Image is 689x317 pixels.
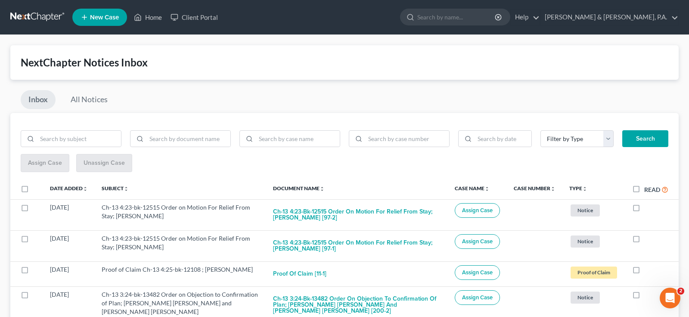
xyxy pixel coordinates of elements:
[130,9,166,25] a: Home
[677,288,684,295] span: 2
[273,234,441,257] button: Ch-13 4:23-bk-12515 Order on Motion For Relief From Stay; [PERSON_NAME] [97-1]
[102,185,129,191] a: Subjectunfold_more
[550,186,556,191] i: unfold_more
[644,185,660,194] label: Read
[365,131,449,147] input: Search by case number
[455,234,500,249] button: Assign Case
[569,203,618,217] a: Notice
[462,269,493,276] span: Assign Case
[569,185,587,191] a: Typeunfold_more
[571,204,600,216] span: Notice
[455,203,500,218] button: Assign Case
[50,185,88,191] a: Date Addedunfold_more
[21,90,56,109] a: Inbox
[582,186,587,191] i: unfold_more
[43,230,95,261] td: [DATE]
[166,9,222,25] a: Client Portal
[514,185,556,191] a: Case Numberunfold_more
[273,265,326,282] button: Proof of Claim [11-1]
[660,288,680,308] iframe: Intercom live chat
[90,14,119,21] span: New Case
[124,186,129,191] i: unfold_more
[571,235,600,247] span: Notice
[462,207,493,214] span: Assign Case
[146,131,230,147] input: Search by document name
[462,238,493,245] span: Assign Case
[43,261,95,286] td: [DATE]
[21,56,668,69] div: NextChapter Notices Inbox
[43,199,95,230] td: [DATE]
[95,230,266,261] td: Ch-13 4:23-bk-12515 Order on Motion For Relief From Stay; [PERSON_NAME]
[569,290,618,304] a: Notice
[95,261,266,286] td: Proof of Claim Ch-13 4:25-bk-12108 ; [PERSON_NAME]
[455,290,500,305] button: Assign Case
[571,292,600,303] span: Notice
[455,185,490,191] a: Case Nameunfold_more
[571,267,617,278] span: Proof of Claim
[462,294,493,301] span: Assign Case
[569,234,618,248] a: Notice
[320,186,325,191] i: unfold_more
[37,131,121,147] input: Search by subject
[540,9,678,25] a: [PERSON_NAME] & [PERSON_NAME], P.A.
[256,131,340,147] input: Search by case name
[622,130,668,148] button: Search
[569,265,618,279] a: Proof of Claim
[484,186,490,191] i: unfold_more
[273,203,441,226] button: Ch-13 4:23-bk-12515 Order on Motion For Relief From Stay; [PERSON_NAME] [97-2]
[273,185,325,191] a: Document Nameunfold_more
[475,131,531,147] input: Search by date
[95,199,266,230] td: Ch-13 4:23-bk-12515 Order on Motion For Relief From Stay; [PERSON_NAME]
[83,186,88,191] i: unfold_more
[417,9,496,25] input: Search by name...
[455,265,500,280] button: Assign Case
[511,9,540,25] a: Help
[63,90,115,109] a: All Notices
